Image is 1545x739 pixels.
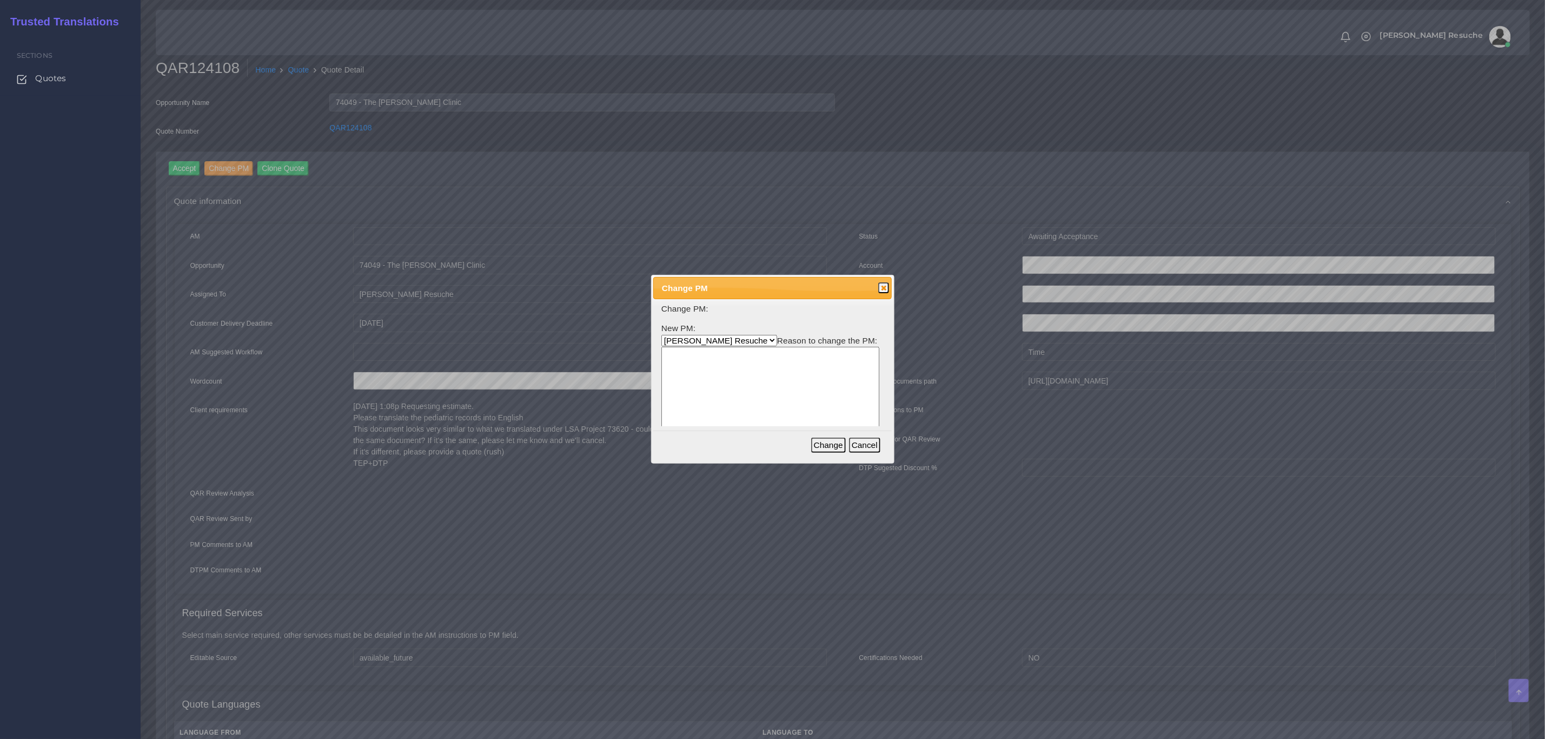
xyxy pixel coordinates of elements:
h2: Trusted Translations [3,15,119,28]
p: Change PM: [661,303,884,314]
span: Quotes [35,72,66,84]
a: Trusted Translations [3,13,119,31]
button: Close [878,282,889,293]
span: Change PM [662,282,861,294]
button: Change [811,438,846,453]
span: Sections [17,51,52,60]
button: Cancel [849,438,880,453]
form: New PM: Reason to change the PM: [661,303,884,453]
a: Quotes [8,67,132,90]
